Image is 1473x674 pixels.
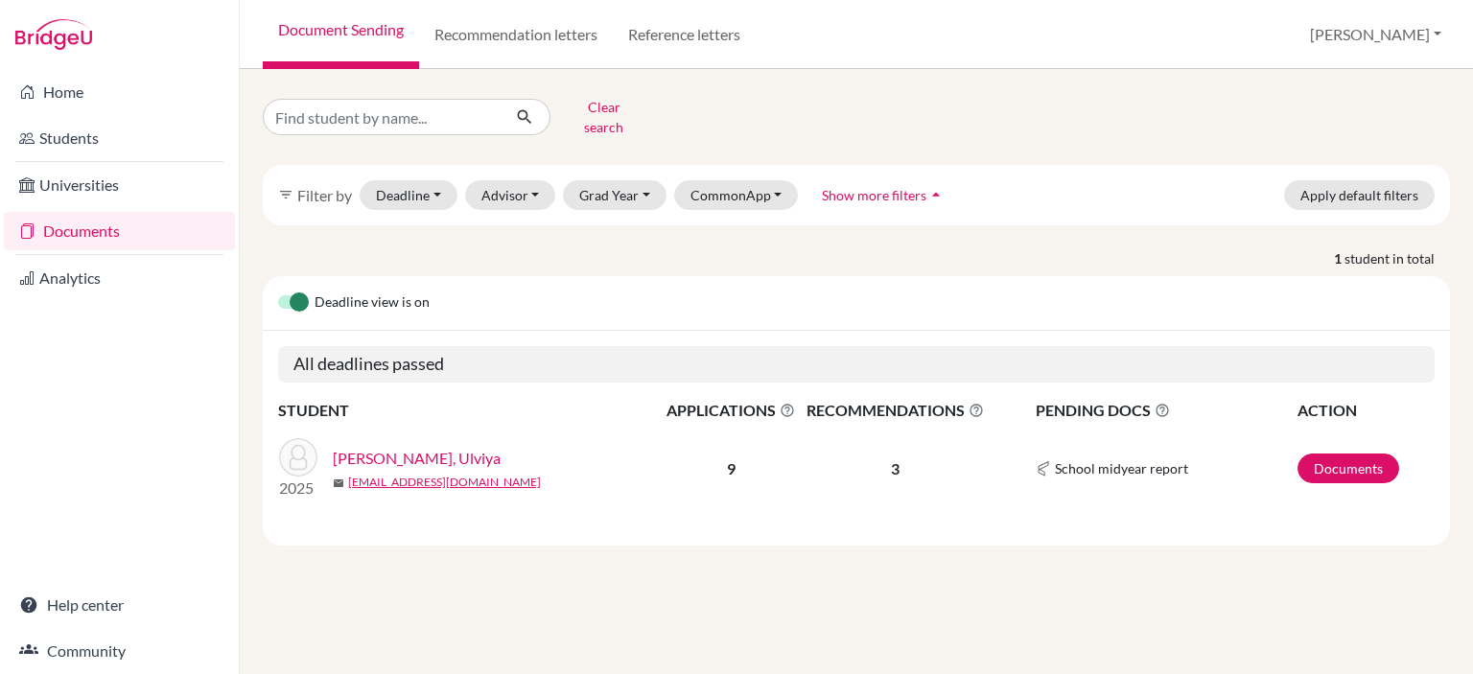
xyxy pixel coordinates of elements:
img: Common App logo [1036,461,1051,476]
button: Deadline [360,180,457,210]
a: Analytics [4,259,235,297]
strong: 1 [1334,248,1344,268]
button: Grad Year [563,180,666,210]
p: 2025 [279,476,317,500]
p: 3 [801,457,989,480]
b: 9 [727,459,736,477]
a: [PERSON_NAME], Ulviya [333,447,501,470]
span: student in total [1344,248,1450,268]
i: filter_list [278,187,293,202]
span: mail [333,477,344,489]
span: Filter by [297,186,352,204]
a: Community [4,632,235,670]
th: ACTION [1297,398,1435,423]
a: Students [4,119,235,157]
button: CommonApp [674,180,799,210]
span: APPLICATIONS [663,399,799,422]
span: Show more filters [822,187,926,203]
img: Choban, Ulviya [279,438,317,476]
a: Help center [4,586,235,624]
span: Deadline view is on [315,291,430,314]
span: RECOMMENDATIONS [801,399,989,422]
a: Home [4,73,235,111]
a: Documents [4,212,235,250]
span: PENDING DOCS [1036,399,1296,422]
th: STUDENT [278,398,662,423]
button: [PERSON_NAME] [1301,16,1450,53]
a: [EMAIL_ADDRESS][DOMAIN_NAME] [348,474,541,491]
a: Documents [1298,453,1399,483]
i: arrow_drop_up [926,185,946,204]
input: Find student by name... [263,99,501,135]
button: Apply default filters [1284,180,1435,210]
button: Clear search [550,92,657,142]
button: Show more filtersarrow_drop_up [806,180,962,210]
img: Bridge-U [15,19,92,50]
button: Advisor [465,180,556,210]
span: School midyear report [1055,458,1188,478]
a: Universities [4,166,235,204]
h5: All deadlines passed [278,346,1435,383]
